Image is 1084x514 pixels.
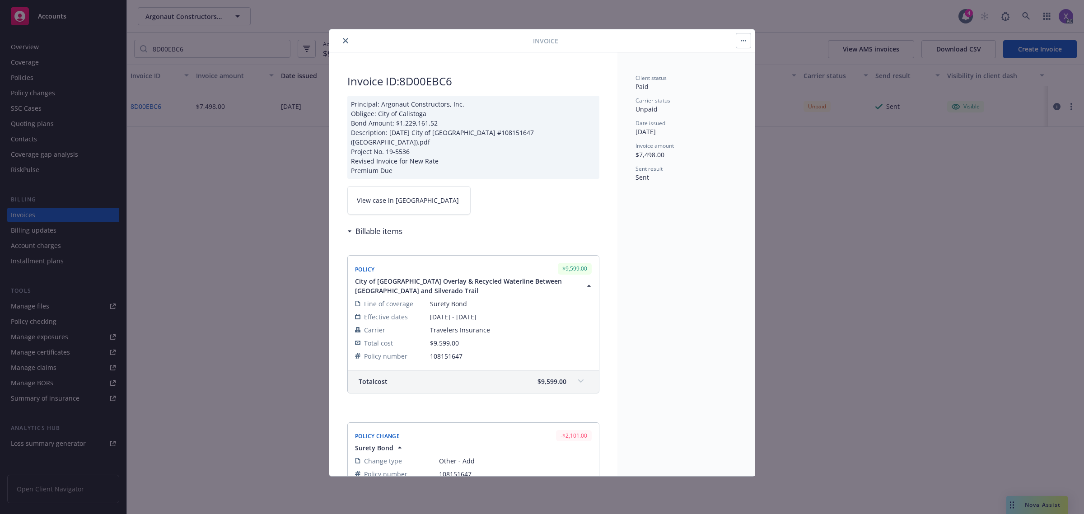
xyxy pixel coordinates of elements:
span: Carrier status [635,97,670,104]
h2: Invoice ID: 8D00EBC6 [347,74,599,89]
span: Policy [355,266,375,273]
a: View case in [GEOGRAPHIC_DATA] [347,186,471,215]
span: Unpaid [635,105,658,113]
span: Client status [635,74,667,82]
span: Paid [635,82,649,91]
span: Travelers Insurance [430,325,592,335]
div: $9,599.00 [558,263,592,274]
h3: Billable items [355,225,402,237]
span: Line of coverage [364,299,413,308]
span: 108151647 [439,469,592,479]
div: Billable items [347,225,402,237]
span: $9,599.00 [537,377,566,386]
span: Carrier [364,325,385,335]
span: Invoice amount [635,142,674,150]
span: $7,498.00 [635,150,664,159]
span: [DATE] [635,127,656,136]
span: Total cost [364,338,393,348]
span: Surety Bond [355,443,393,453]
span: Effective dates [364,312,408,322]
span: City of [GEOGRAPHIC_DATA] Overlay & Recycled Waterline Between [GEOGRAPHIC_DATA] and Silverado Trail [355,276,583,295]
div: -$2,101.00 [556,430,592,441]
span: View case in [GEOGRAPHIC_DATA] [357,196,459,205]
span: Invoice [533,36,558,46]
span: Total cost [359,377,388,386]
span: Other - Add [439,456,592,466]
button: close [340,35,351,46]
button: City of [GEOGRAPHIC_DATA] Overlay & Recycled Waterline Between [GEOGRAPHIC_DATA] and Silverado Trail [355,276,593,295]
span: $9,599.00 [430,339,459,347]
span: Date issued [635,119,665,127]
span: Change type [364,456,402,466]
span: [DATE] - [DATE] [430,312,592,322]
span: Policy Change [355,432,400,440]
span: Policy number [364,351,407,361]
button: Surety Bond [355,443,404,453]
div: Totalcost$9,599.00 [348,370,599,393]
span: Sent [635,173,649,182]
span: 108151647 [430,351,592,361]
div: Principal: Argonaut Constructors, Inc. Obligee: City of Calistoga Bond Amount: $1,229,161.52 Desc... [347,96,599,179]
span: Policy number [364,469,407,479]
span: Sent result [635,165,663,173]
span: Surety Bond [430,299,592,308]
